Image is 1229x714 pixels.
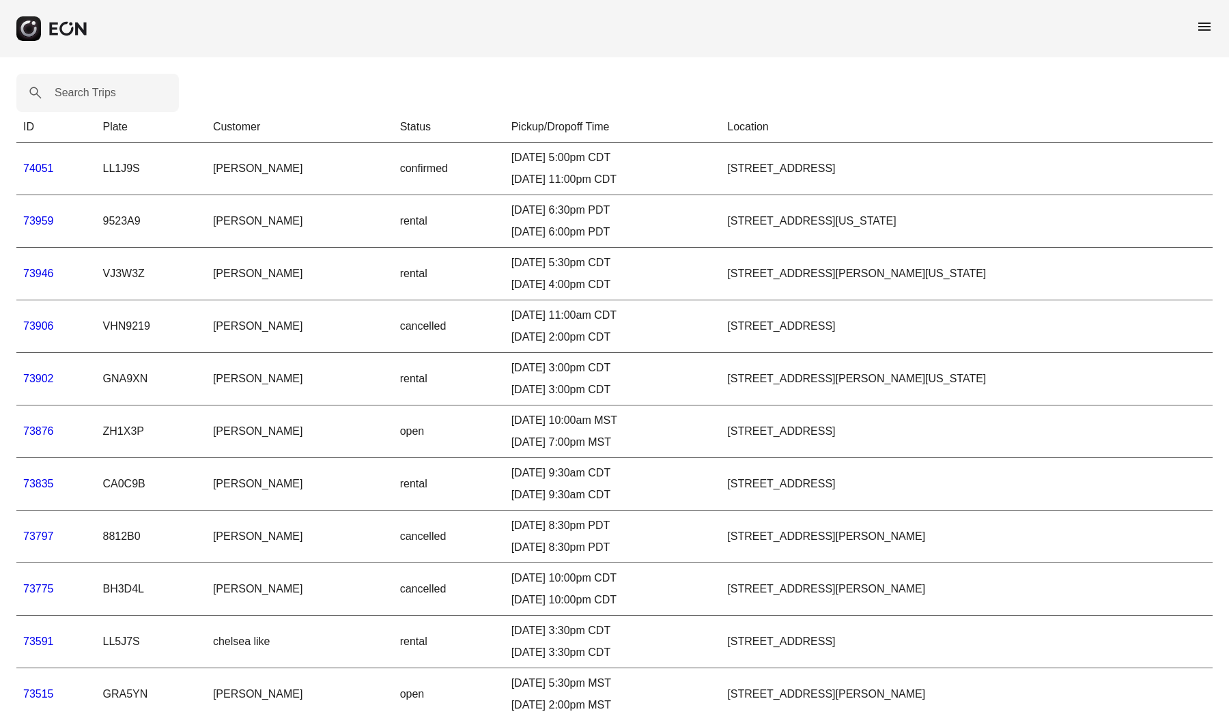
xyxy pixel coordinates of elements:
th: Location [720,112,1213,143]
div: [DATE] 3:30pm CDT [511,623,714,639]
td: [STREET_ADDRESS][PERSON_NAME] [720,511,1213,563]
td: [STREET_ADDRESS] [720,405,1213,458]
label: Search Trips [55,85,116,101]
a: 73515 [23,688,54,700]
a: 73959 [23,215,54,227]
td: cancelled [393,563,505,616]
div: [DATE] 6:00pm PDT [511,224,714,240]
td: LL5J7S [96,616,206,668]
td: chelsea like [206,616,393,668]
th: Pickup/Dropoff Time [505,112,721,143]
div: [DATE] 9:30am CDT [511,487,714,503]
th: Plate [96,112,206,143]
td: [STREET_ADDRESS] [720,143,1213,195]
div: [DATE] 5:30pm MST [511,675,714,691]
div: [DATE] 10:00am MST [511,412,714,429]
td: rental [393,458,505,511]
td: rental [393,353,505,405]
td: [PERSON_NAME] [206,248,393,300]
div: [DATE] 7:00pm MST [511,434,714,451]
div: [DATE] 10:00pm CDT [511,570,714,586]
div: [DATE] 5:00pm CDT [511,149,714,166]
th: Customer [206,112,393,143]
div: [DATE] 11:00am CDT [511,307,714,324]
td: [PERSON_NAME] [206,143,393,195]
td: rental [393,195,505,248]
a: 73797 [23,530,54,542]
td: [PERSON_NAME] [206,353,393,405]
td: GNA9XN [96,353,206,405]
td: 8812B0 [96,511,206,563]
a: 73591 [23,636,54,647]
td: [STREET_ADDRESS][PERSON_NAME] [720,563,1213,616]
td: [STREET_ADDRESS][US_STATE] [720,195,1213,248]
a: 73902 [23,373,54,384]
td: CA0C9B [96,458,206,511]
th: ID [16,112,96,143]
td: LL1J9S [96,143,206,195]
a: 73946 [23,268,54,279]
td: [PERSON_NAME] [206,458,393,511]
td: [PERSON_NAME] [206,195,393,248]
div: [DATE] 5:30pm CDT [511,255,714,271]
td: 9523A9 [96,195,206,248]
div: [DATE] 4:00pm CDT [511,276,714,293]
td: rental [393,616,505,668]
div: [DATE] 10:00pm CDT [511,592,714,608]
td: [STREET_ADDRESS] [720,458,1213,511]
th: Status [393,112,505,143]
span: menu [1196,18,1213,35]
div: [DATE] 8:30pm PDT [511,517,714,534]
td: [STREET_ADDRESS] [720,300,1213,353]
td: rental [393,248,505,300]
td: BH3D4L [96,563,206,616]
td: open [393,405,505,458]
div: [DATE] 11:00pm CDT [511,171,714,188]
div: [DATE] 3:30pm CDT [511,644,714,661]
a: 73775 [23,583,54,595]
a: 73876 [23,425,54,437]
div: [DATE] 8:30pm PDT [511,539,714,556]
td: [STREET_ADDRESS][PERSON_NAME][US_STATE] [720,353,1213,405]
td: [PERSON_NAME] [206,405,393,458]
td: VHN9219 [96,300,206,353]
td: cancelled [393,300,505,353]
td: cancelled [393,511,505,563]
td: [PERSON_NAME] [206,563,393,616]
a: 74051 [23,162,54,174]
td: ZH1X3P [96,405,206,458]
div: [DATE] 2:00pm MST [511,697,714,713]
a: 73906 [23,320,54,332]
td: confirmed [393,143,505,195]
td: VJ3W3Z [96,248,206,300]
div: [DATE] 9:30am CDT [511,465,714,481]
div: [DATE] 3:00pm CDT [511,360,714,376]
td: [STREET_ADDRESS][PERSON_NAME][US_STATE] [720,248,1213,300]
td: [PERSON_NAME] [206,300,393,353]
td: [STREET_ADDRESS] [720,616,1213,668]
a: 73835 [23,478,54,489]
td: [PERSON_NAME] [206,511,393,563]
div: [DATE] 6:30pm PDT [511,202,714,218]
div: [DATE] 2:00pm CDT [511,329,714,345]
div: [DATE] 3:00pm CDT [511,382,714,398]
